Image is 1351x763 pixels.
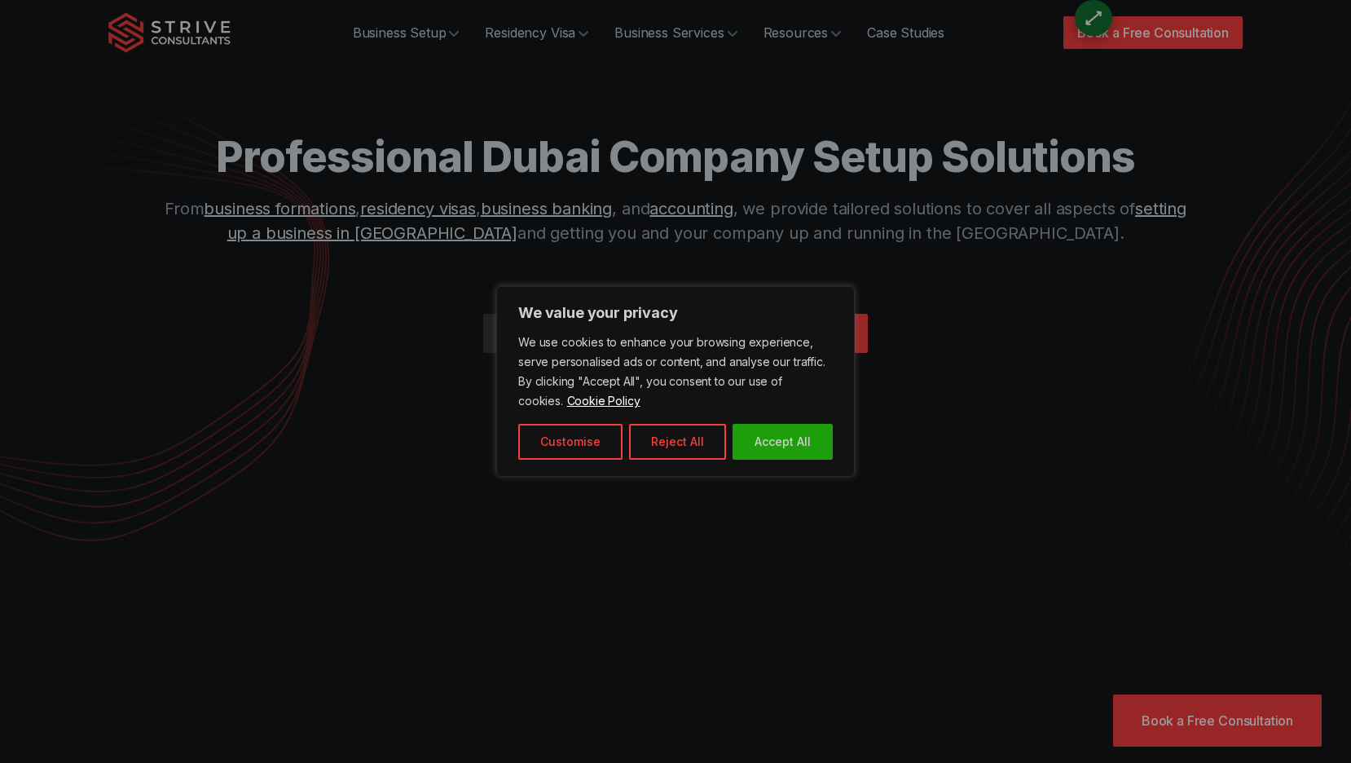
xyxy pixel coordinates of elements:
a: Cookie Policy [566,393,641,408]
button: Customise [518,424,623,460]
button: Accept All [733,424,833,460]
p: We value your privacy [518,303,833,323]
button: Reject All [629,424,726,460]
p: We use cookies to enhance your browsing experience, serve personalised ads or content, and analys... [518,333,833,411]
div: We value your privacy [496,286,855,477]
